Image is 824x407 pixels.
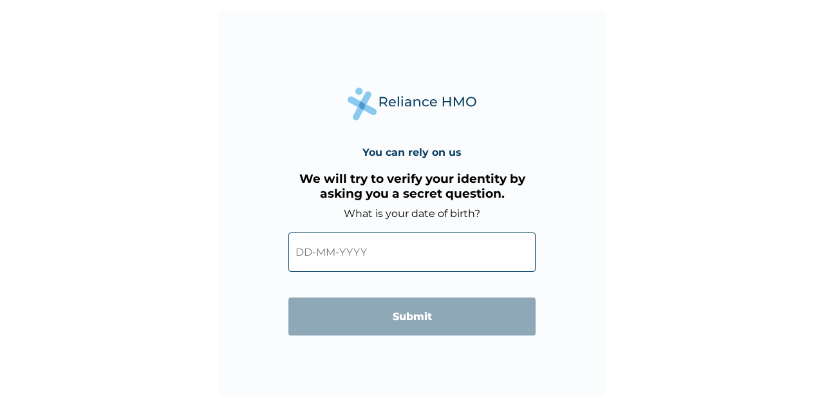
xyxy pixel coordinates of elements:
label: What is your date of birth? [344,207,480,220]
h4: You can rely on us [362,146,462,158]
h3: We will try to verify your identity by asking you a secret question. [288,171,536,201]
input: DD-MM-YYYY [288,232,536,272]
input: Submit [288,298,536,336]
img: Reliance Health's Logo [348,88,476,120]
